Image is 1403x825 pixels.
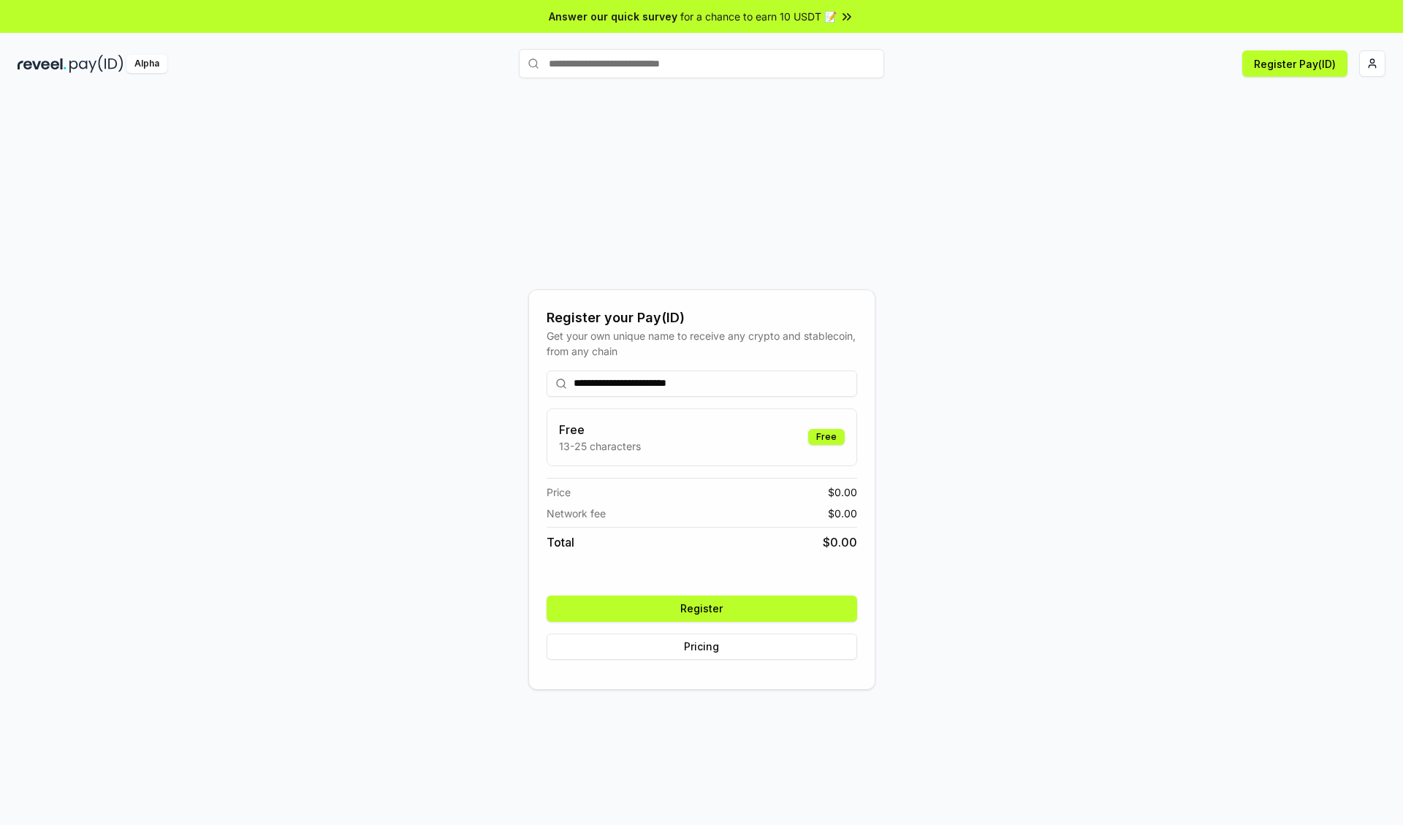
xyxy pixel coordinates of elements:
[549,9,677,24] span: Answer our quick survey
[547,506,606,521] span: Network fee
[808,429,845,445] div: Free
[547,596,857,622] button: Register
[547,328,857,359] div: Get your own unique name to receive any crypto and stablecoin, from any chain
[1242,50,1347,77] button: Register Pay(ID)
[126,55,167,73] div: Alpha
[547,484,571,500] span: Price
[828,484,857,500] span: $ 0.00
[823,533,857,551] span: $ 0.00
[547,634,857,660] button: Pricing
[559,421,641,438] h3: Free
[828,506,857,521] span: $ 0.00
[547,533,574,551] span: Total
[547,308,857,328] div: Register your Pay(ID)
[559,438,641,454] p: 13-25 characters
[18,55,66,73] img: reveel_dark
[680,9,837,24] span: for a chance to earn 10 USDT 📝
[69,55,123,73] img: pay_id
